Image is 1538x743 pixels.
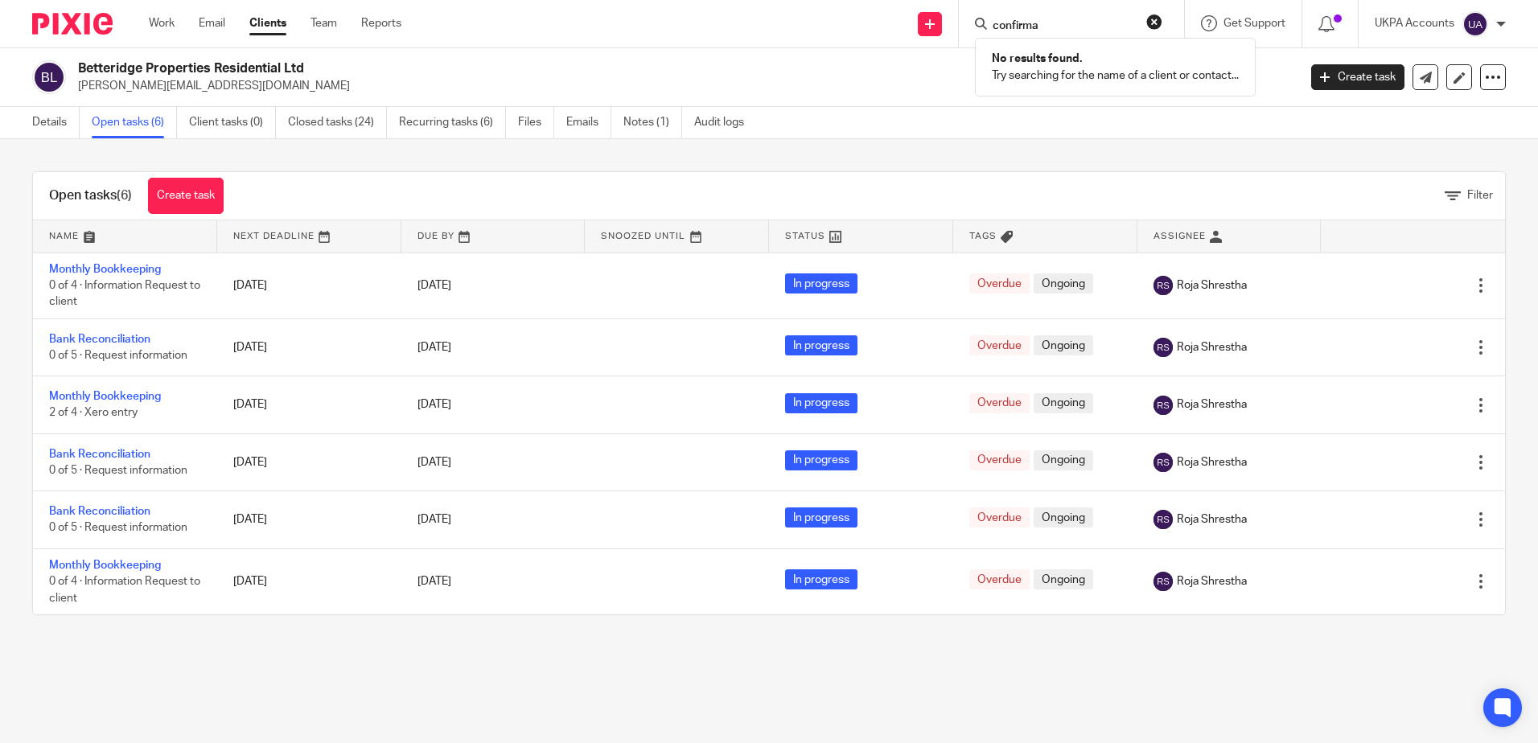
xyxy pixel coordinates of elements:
span: In progress [785,507,857,527]
span: Ongoing [1034,335,1093,355]
span: (6) [117,189,132,202]
a: Reports [361,15,401,31]
td: [DATE] [217,491,401,548]
a: Monthly Bookkeeping [49,264,161,275]
a: Closed tasks (24) [288,107,387,138]
a: Bank Reconciliation [49,506,150,517]
a: Emails [566,107,611,138]
img: svg%3E [1153,510,1173,529]
img: svg%3E [1153,276,1173,295]
a: Monthly Bookkeeping [49,560,161,571]
span: Tags [969,232,997,240]
span: [DATE] [417,457,451,468]
span: Filter [1467,190,1493,201]
span: In progress [785,393,857,413]
span: Get Support [1223,18,1285,29]
span: 0 of 4 · Information Request to client [49,576,200,604]
span: 0 of 4 · Information Request to client [49,280,200,308]
a: Email [199,15,225,31]
span: In progress [785,273,857,294]
a: Work [149,15,175,31]
img: Pixie [32,13,113,35]
a: Client tasks (0) [189,107,276,138]
td: [DATE] [217,376,401,433]
span: Overdue [969,450,1030,470]
img: svg%3E [1462,11,1488,37]
span: [DATE] [417,400,451,411]
span: Overdue [969,335,1030,355]
span: [DATE] [417,514,451,525]
span: In progress [785,450,857,470]
p: [PERSON_NAME][EMAIL_ADDRESS][DOMAIN_NAME] [78,78,1287,94]
span: Snoozed Until [601,232,685,240]
span: [DATE] [417,576,451,587]
span: Roja Shrestha [1177,511,1247,527]
span: Roja Shrestha [1177,573,1247,589]
span: Roja Shrestha [1177,277,1247,294]
a: Files [518,107,554,138]
span: Overdue [969,569,1030,589]
span: Ongoing [1034,393,1093,413]
td: [DATE] [217,433,401,491]
p: UKPA Accounts [1375,15,1454,31]
a: Clients [249,15,286,31]
img: svg%3E [1153,396,1173,415]
a: Create task [148,178,224,214]
td: [DATE] [217,318,401,376]
span: In progress [785,335,857,355]
span: 0 of 5 · Request information [49,350,187,361]
span: Ongoing [1034,569,1093,589]
a: Details [32,107,80,138]
h2: Betteridge Properties Residential Ltd [78,60,1045,77]
a: Recurring tasks (6) [399,107,506,138]
h1: Open tasks [49,187,132,204]
span: Ongoing [1034,450,1093,470]
span: Roja Shrestha [1177,454,1247,470]
button: Clear [1146,14,1162,30]
span: [DATE] [417,342,451,353]
a: Open tasks (6) [92,107,177,138]
img: svg%3E [1153,453,1173,472]
a: Bank Reconciliation [49,334,150,345]
a: Team [310,15,337,31]
td: [DATE] [217,252,401,318]
span: 2 of 4 · Xero entry [49,408,138,419]
span: 0 of 5 · Request information [49,523,187,534]
span: [DATE] [417,280,451,291]
span: 0 of 5 · Request information [49,465,187,476]
span: Overdue [969,273,1030,294]
span: Overdue [969,393,1030,413]
span: Overdue [969,507,1030,527]
a: Notes (1) [623,107,682,138]
td: [DATE] [217,548,401,614]
a: Audit logs [694,107,756,138]
span: Roja Shrestha [1177,339,1247,355]
span: Ongoing [1034,273,1093,294]
img: svg%3E [32,60,66,94]
a: Bank Reconciliation [49,449,150,460]
a: Monthly Bookkeeping [49,391,161,402]
img: svg%3E [1153,572,1173,591]
input: Search [991,19,1136,34]
span: Ongoing [1034,507,1093,527]
span: In progress [785,569,857,589]
img: svg%3E [1153,338,1173,357]
span: Roja Shrestha [1177,396,1247,413]
a: Create task [1311,64,1404,90]
span: Status [785,232,825,240]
